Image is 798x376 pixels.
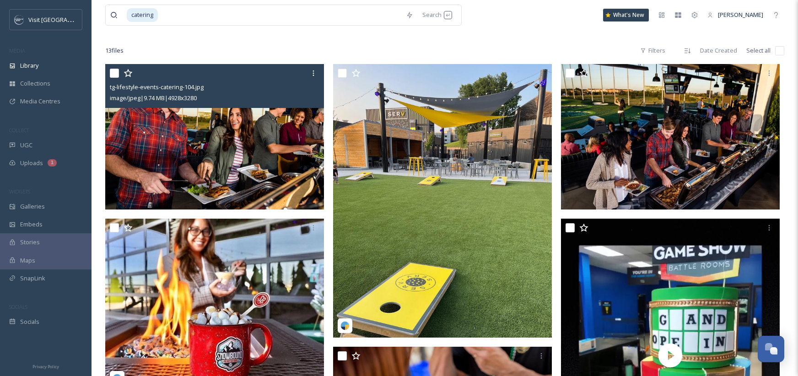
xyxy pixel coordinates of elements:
img: snapsea-logo.png [340,321,350,330]
span: SnapLink [20,274,45,283]
span: [PERSON_NAME] [718,11,763,19]
img: c3es6xdrejuflcaqpovn.png [15,15,24,24]
span: image/jpeg | 9.74 MB | 4928 x 3280 [110,94,197,102]
span: Visit [GEOGRAPHIC_DATA] [28,15,99,24]
span: Galleries [20,202,45,211]
img: 34dbfcd2-9432-1462-39c8-403d5366afed.jpg [333,64,552,338]
span: Collections [20,79,50,88]
span: MEDIA [9,47,25,54]
a: Privacy Policy [32,360,59,371]
span: UGC [20,141,32,150]
span: Socials [20,317,39,326]
a: [PERSON_NAME] [703,6,768,24]
div: Search [418,6,457,24]
div: Date Created [696,42,742,59]
span: Stories [20,238,40,247]
span: Privacy Policy [32,364,59,370]
span: catering [127,8,158,21]
img: tg-lifestyle-events-catering-055.jpg [561,64,780,209]
div: Filters [636,42,670,59]
span: Maps [20,256,35,265]
a: What's New [603,9,649,21]
div: 1 [48,159,57,167]
span: 13 file s [105,46,124,55]
button: Open Chat [758,336,784,362]
img: tg-lifestyle-events-catering-104.jpg [105,64,324,209]
span: Embeds [20,220,43,229]
span: tg-lifestyle-events-catering-104.jpg [110,83,204,91]
span: COLLECT [9,127,29,134]
span: WIDGETS [9,188,30,195]
span: Library [20,61,38,70]
span: Uploads [20,159,43,167]
span: Select all [746,46,771,55]
span: SOCIALS [9,303,27,310]
span: Media Centres [20,97,60,106]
